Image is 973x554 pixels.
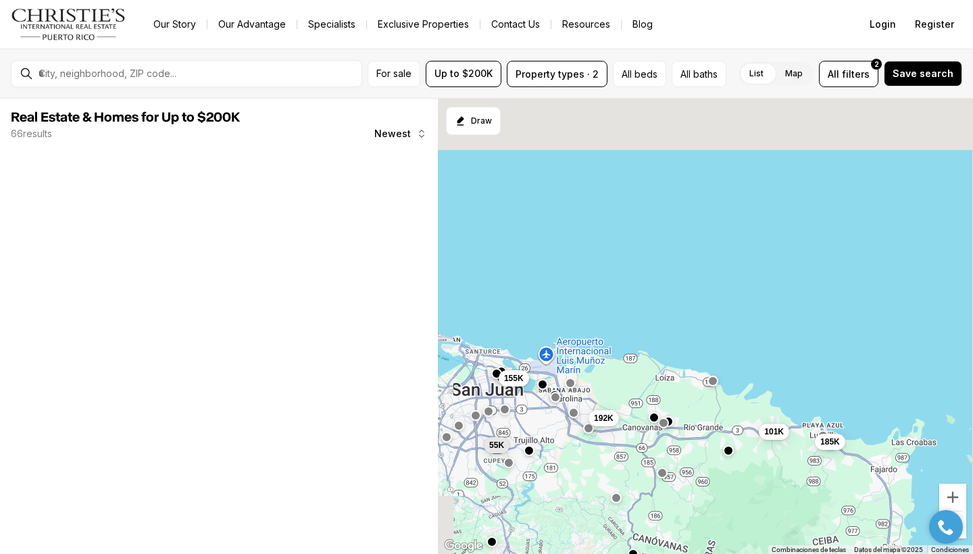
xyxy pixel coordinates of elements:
[446,107,501,135] button: Start drawing
[613,61,666,87] button: All beds
[893,68,953,79] span: Save search
[551,15,621,34] a: Resources
[426,61,501,87] button: Up to $200K
[820,436,840,447] span: 185K
[907,11,962,38] button: Register
[815,434,845,450] button: 185K
[143,15,207,34] a: Our Story
[828,67,839,81] span: All
[297,15,366,34] a: Specialists
[376,68,411,79] span: For sale
[842,67,870,81] span: filters
[939,484,966,511] button: Acercar
[589,409,619,426] button: 192K
[672,61,726,87] button: All baths
[504,373,524,384] span: 155K
[622,15,664,34] a: Blog
[774,61,814,86] label: Map
[368,61,420,87] button: For sale
[507,61,607,87] button: Property types · 2
[366,120,435,147] button: Newest
[884,61,962,86] button: Save search
[489,440,504,451] span: 55K
[434,68,493,79] span: Up to $200K
[367,15,480,34] a: Exclusive Properties
[484,437,509,453] button: 55K
[759,423,789,439] button: 101K
[854,546,923,553] span: Datos del mapa ©2025
[874,59,879,70] span: 2
[207,15,297,34] a: Our Advantage
[11,8,126,41] img: logo
[862,11,904,38] button: Login
[739,61,774,86] label: List
[594,412,614,423] span: 192K
[819,61,878,87] button: Allfilters2
[764,426,784,436] span: 101K
[915,19,954,30] span: Register
[11,111,240,124] span: Real Estate & Homes for Up to $200K
[374,128,411,139] span: Newest
[11,128,52,139] p: 66 results
[480,15,551,34] button: Contact Us
[870,19,896,30] span: Login
[499,370,529,386] button: 155K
